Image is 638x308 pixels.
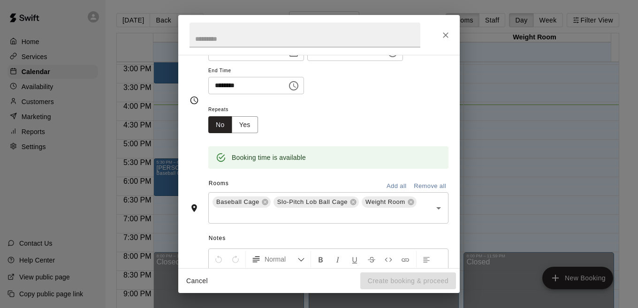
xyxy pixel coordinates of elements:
[347,251,363,268] button: Format Underline
[437,27,454,44] button: Close
[362,196,417,208] div: Weight Room
[213,196,271,208] div: Baseball Cage
[182,272,212,290] button: Cancel
[397,251,413,268] button: Insert Link
[364,251,380,268] button: Format Strikethrough
[209,180,229,187] span: Rooms
[208,65,304,77] span: End Time
[228,268,243,285] button: Right Align
[190,203,199,213] svg: Rooms
[208,116,258,134] div: outlined button group
[232,149,306,166] div: Booking time is available
[418,251,434,268] button: Left Align
[381,179,411,194] button: Add all
[213,197,263,207] span: Baseball Cage
[209,231,448,246] span: Notes
[248,251,309,268] button: Formatting Options
[211,251,227,268] button: Undo
[208,116,232,134] button: No
[313,251,329,268] button: Format Bold
[232,116,258,134] button: Yes
[362,197,409,207] span: Weight Room
[284,76,303,95] button: Choose time, selected time is 8:00 PM
[265,255,297,264] span: Normal
[208,104,266,116] span: Repeats
[273,196,359,208] div: Slo-Pitch Lob Ball Cage
[411,179,448,194] button: Remove all
[190,96,199,105] svg: Timing
[330,251,346,268] button: Format Italics
[228,251,243,268] button: Redo
[244,268,260,285] button: Justify Align
[273,197,351,207] span: Slo-Pitch Lob Ball Cage
[211,268,227,285] button: Center Align
[432,202,445,215] button: Open
[380,251,396,268] button: Insert Code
